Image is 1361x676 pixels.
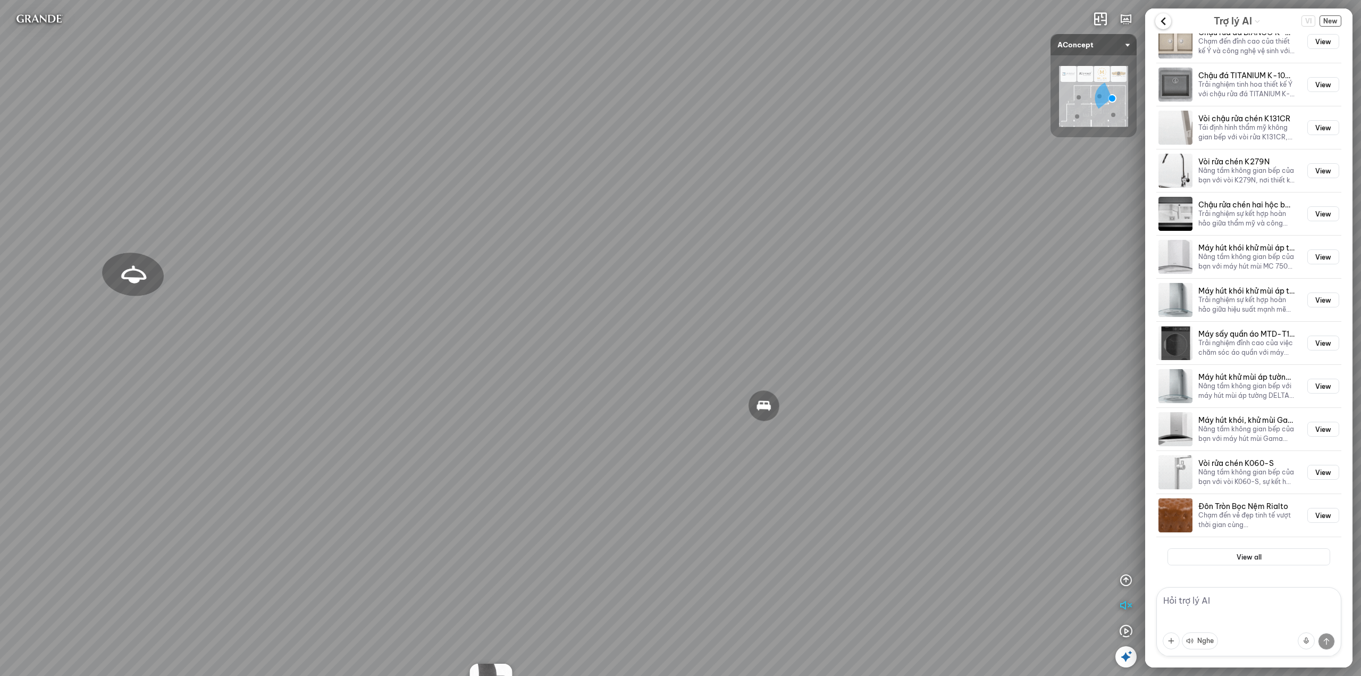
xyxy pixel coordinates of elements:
[1307,422,1339,437] button: View
[1198,37,1295,55] p: Chạm đến đỉnh cao của thiết kế Ý và công nghệ vệ sinh với chậu rửa BIANCO K-45062. Được chế tác t...
[1320,15,1341,27] span: New
[1198,123,1295,141] p: Tái định hình thẩm mỹ không gian bếp với vòi rửa K131CR, một kiệt tác của thiết kế hình học hiện ...
[1198,468,1295,486] p: Nâng tầm không gian bếp của bạn với vòi K060-S, sự kết hợp hoàn hảo giữa thiết kế kiến trúc và cô...
[1198,330,1295,339] h3: Máy sấy quần áo MTD-T1510HP
[1307,206,1339,221] button: View
[1198,166,1295,185] p: Nâng tầm không gian bếp của bạn với vòi K279N, nơi thiết kế thanh lịch song hành cùng công năng v...
[1198,201,1295,210] h3: Chậu rửa chén hai hộc bán thủ công Malloca MS 610T
[1307,163,1339,178] button: View
[1320,15,1341,27] button: New Chat
[1307,34,1339,49] button: View
[1198,71,1295,80] h3: Chậu đá TITANIUM K-10573
[1059,66,1128,127] img: AConcept_CTMHTJT2R6E4.png
[1198,287,1295,296] h3: Máy hút khói khử mùi áp tường MC 9018HS
[1167,548,1330,565] button: View all
[1301,15,1315,27] span: VI
[1307,77,1339,92] button: View
[1198,80,1295,98] p: Trải nghiệm tinh hoa thiết kế Ý với chậu rửa đá TITANIUM K-10573. Được chế tác từ bột đá Granite ...
[1198,511,1295,529] p: Chạm đến vẻ đẹp tinh tế vượt thời gian cùng [PERSON_NAME]. Với thiết kế chần nút sâu kinh điển và...
[1158,68,1192,102] img: Chậu đá TITANIUM K-10573
[1198,209,1295,228] p: Trải nghiệm sự kết hợp hoàn hảo giữa thẩm mỹ và công năng cùng Chậu rửa chén Malloca MS 610T. Đượ...
[1198,252,1295,271] p: Nâng tầm không gian bếp của bạn với máy hút mùi MC 750E - sự kết hợp hoàn hảo giữa hiệu suất mạnh...
[1307,120,1339,135] button: View
[1307,249,1339,264] button: View
[1158,498,1192,532] img: Đôn Tròn Bọc Nệm Rialto
[1158,240,1192,274] img: Máy hút khói khử mùi áp tường MC 750E
[1198,381,1295,400] p: Nâng tầm không gian bếp với máy hút mùi áp tường DELTA-K890V, sự kết hợp hoàn hảo giữa kỹ thuật c...
[1198,338,1295,357] p: Trải nghiệm đỉnh cao của việc chăm sóc áo quần với máy sấy MTD-T1510HP. Công nghệ Bơm nhiệt (Heat...
[1158,197,1192,231] img: Chậu rửa chén hai hộc bán thủ công Malloca MS 610T
[1198,424,1295,443] p: Nâng tầm không gian bếp của bạn với máy hút mùi Gama K3155.9, sự kết hợp bậc thầy giữa kỹ thuật T...
[1158,455,1192,489] img: Vòi rửa chén K060-S
[1158,412,1192,446] img: Máy hút khói, khử mùi Gama K3155.9
[1198,244,1295,253] h3: Máy hút khói khử mùi áp tường MC 750E
[1307,508,1339,523] button: View
[1198,157,1295,166] h3: Vòi rửa chén K279N
[1158,154,1192,188] img: Vòi rửa chén K279N
[1198,114,1295,123] h3: Vòi chậu rửa chén K131CR
[1307,465,1339,480] button: View
[1198,459,1295,468] h3: Vòi rửa chén K060-S
[1214,13,1261,29] div: AI Guide options
[1307,379,1339,394] button: View
[1198,295,1295,314] p: Trải nghiệm sự kết hợp hoàn hảo giữa hiệu suất mạnh mẽ và thiết kế tinh xảo với máy hút mùi MC 90...
[1198,502,1295,511] h3: Đôn Tròn Bọc Nệm Rialto
[1182,632,1218,649] button: Nghe
[1158,111,1192,145] img: Vòi chậu rửa chén K131CR
[1158,326,1192,360] img: Máy sấy quần áo MTD-T1510HP
[1158,24,1192,59] img: Chậu rửa đá BIANCO K-45062
[1158,283,1192,317] img: Máy hút khói khử mùi áp tường MC 9018HS
[1214,14,1252,29] span: Trợ lý AI
[1198,373,1295,382] h3: Máy hút khử mùi áp tường DELTA-K890V
[1307,336,1339,350] button: View
[1158,369,1192,403] img: Máy hút khử mùi áp tường DELTA-K890V
[1198,416,1295,425] h3: Máy hút khói, khử mùi Gama K3155.9
[1307,293,1339,307] button: View
[1301,15,1315,27] button: Change language
[1057,34,1130,55] span: AConcept
[9,9,70,30] img: logo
